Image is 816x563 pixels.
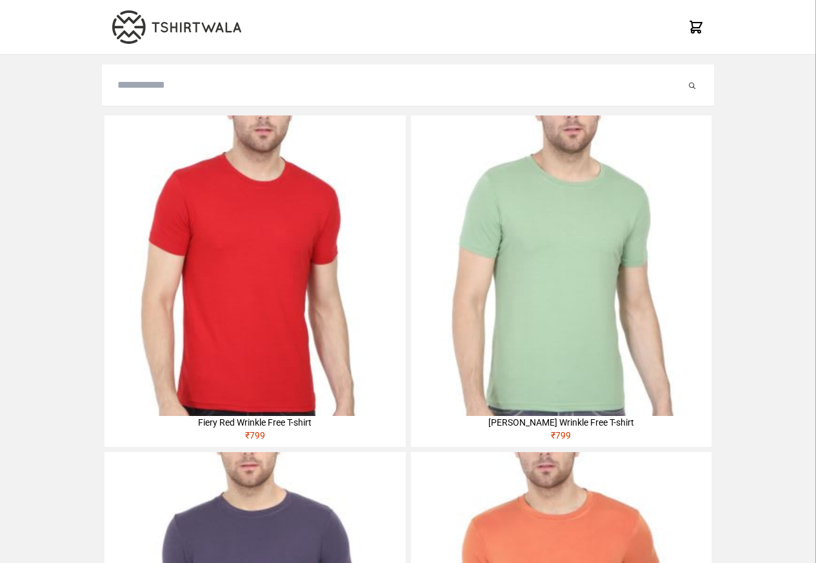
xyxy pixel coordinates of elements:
[411,416,712,429] div: [PERSON_NAME] Wrinkle Free T-shirt
[104,115,405,416] img: 4M6A2225-320x320.jpg
[411,115,712,416] img: 4M6A2211-320x320.jpg
[104,416,405,429] div: Fiery Red Wrinkle Free T-shirt
[411,429,712,447] div: ₹ 799
[686,77,699,93] button: Submit your search query.
[411,115,712,447] a: [PERSON_NAME] Wrinkle Free T-shirt₹799
[104,429,405,447] div: ₹ 799
[104,115,405,447] a: Fiery Red Wrinkle Free T-shirt₹799
[112,10,241,44] img: TW-LOGO-400-104.png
